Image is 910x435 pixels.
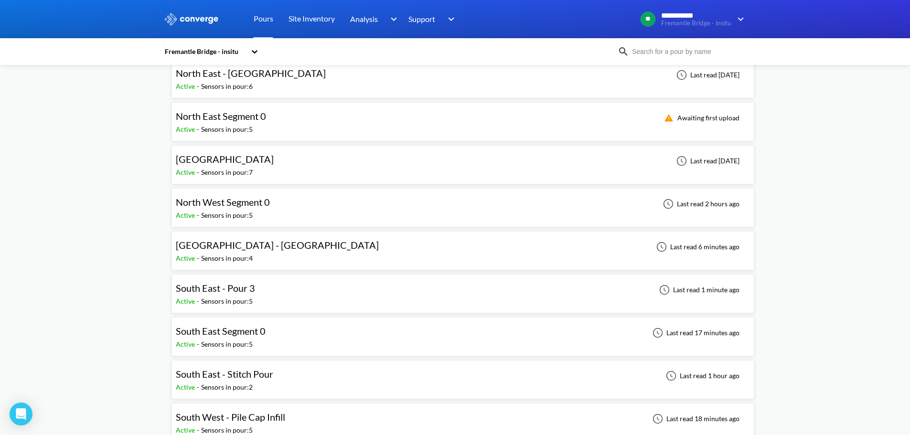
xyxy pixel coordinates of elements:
[629,46,745,57] input: Search for a pour by name
[171,199,754,207] a: North West Segment 0Active-Sensors in pour:5Last read 2 hours ago
[661,20,731,27] span: Fremantle Bridge - insitu
[201,253,253,264] div: Sensors in pour: 4
[651,241,742,253] div: Last read 6 minutes ago
[176,254,197,262] span: Active
[201,382,253,393] div: Sensors in pour: 2
[176,325,266,337] span: South East Segment 0
[647,327,742,339] div: Last read 17 minutes ago
[201,124,253,135] div: Sensors in pour: 5
[171,113,754,121] a: North East Segment 0Active-Sensors in pour:5Awaiting first upload
[197,168,201,176] span: -
[197,297,201,305] span: -
[442,13,457,25] img: downArrow.svg
[201,296,253,307] div: Sensors in pour: 5
[176,196,270,208] span: North West Segment 0
[176,67,326,79] span: North East - [GEOGRAPHIC_DATA]
[171,242,754,250] a: [GEOGRAPHIC_DATA] - [GEOGRAPHIC_DATA]Active-Sensors in pour:4Last read 6 minutes ago
[731,13,747,25] img: downArrow.svg
[658,198,742,210] div: Last read 2 hours ago
[661,370,742,382] div: Last read 1 hour ago
[671,69,742,81] div: Last read [DATE]
[197,125,201,133] span: -
[171,328,754,336] a: South East Segment 0Active-Sensors in pour:5Last read 17 minutes ago
[618,46,629,57] img: icon-search.svg
[176,82,197,90] span: Active
[197,383,201,391] span: -
[654,284,742,296] div: Last read 1 minute ago
[384,13,399,25] img: downArrow.svg
[201,339,253,350] div: Sensors in pour: 5
[164,13,219,25] img: logo_ewhite.svg
[201,167,253,178] div: Sensors in pour: 7
[171,285,754,293] a: South East - Pour 3Active-Sensors in pour:5Last read 1 minute ago
[671,155,742,167] div: Last read [DATE]
[201,210,253,221] div: Sensors in pour: 5
[176,239,379,251] span: [GEOGRAPHIC_DATA] - [GEOGRAPHIC_DATA]
[176,110,266,122] span: North East Segment 0
[197,82,201,90] span: -
[164,46,246,57] div: Fremantle Bridge - insitu
[408,13,435,25] span: Support
[171,156,754,164] a: [GEOGRAPHIC_DATA]Active-Sensors in pour:7Last read [DATE]
[176,383,197,391] span: Active
[10,403,32,425] div: Open Intercom Messenger
[176,125,197,133] span: Active
[176,368,273,380] span: South East - Stitch Pour
[201,81,253,92] div: Sensors in pour: 6
[176,297,197,305] span: Active
[176,211,197,219] span: Active
[171,70,754,78] a: North East - [GEOGRAPHIC_DATA]Active-Sensors in pour:6Last read [DATE]
[197,426,201,434] span: -
[197,254,201,262] span: -
[171,371,754,379] a: South East - Stitch PourActive-Sensors in pour:2Last read 1 hour ago
[197,340,201,348] span: -
[171,414,754,422] a: South West - Pile Cap InfillActive-Sensors in pour:5Last read 18 minutes ago
[658,112,742,124] div: Awaiting first upload
[176,426,197,434] span: Active
[350,13,378,25] span: Analysis
[176,340,197,348] span: Active
[176,411,285,423] span: South West - Pile Cap Infill
[176,282,255,294] span: South East - Pour 3
[197,211,201,219] span: -
[176,153,274,165] span: [GEOGRAPHIC_DATA]
[647,413,742,424] div: Last read 18 minutes ago
[176,168,197,176] span: Active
